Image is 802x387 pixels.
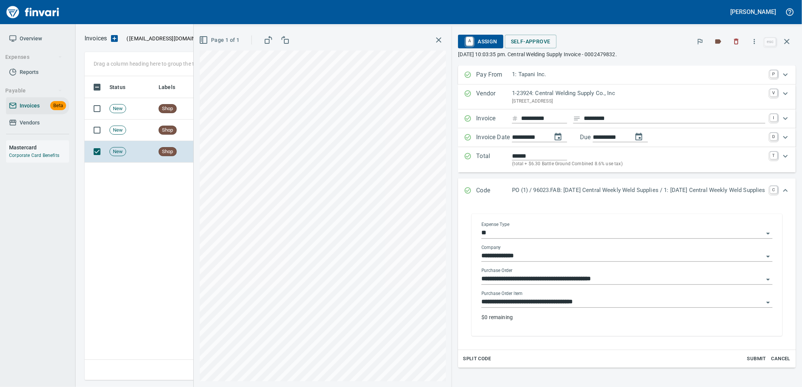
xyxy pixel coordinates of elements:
p: PO (1) / 96023.FAB: [DATE] Central Weekly Weld Supplies / 1: [DATE] Central Weekly Weld Supplies [512,186,765,195]
span: Labels [159,83,175,92]
nav: breadcrumb [85,34,107,43]
p: Invoice Date [476,133,512,143]
span: Shop [159,148,176,155]
span: [EMAIL_ADDRESS][DOMAIN_NAME] [128,35,215,42]
button: Upload an Invoice [107,34,122,43]
a: C [770,186,777,193]
label: Purchase Order [481,269,513,273]
div: Expand [458,147,796,172]
button: Payable [2,84,65,98]
span: Shop [159,127,176,134]
button: Open [763,228,773,239]
span: Status [110,83,135,92]
p: 1: Tapani Inc. [512,70,765,79]
a: Corporate Card Benefits [9,153,59,158]
a: A [466,37,473,45]
a: T [770,152,777,159]
span: Status [110,83,125,92]
span: Beta [50,101,66,110]
p: (total + $6.30 Battle Ground Combined 8.6% use tax) [512,160,765,168]
h6: Mastercard [9,143,69,152]
a: P [770,70,777,78]
span: Payable [5,86,62,95]
p: ( ) [122,35,217,42]
span: Split Code [463,355,491,363]
span: Submit [746,355,767,363]
p: Drag a column heading here to group the table [94,60,204,68]
div: Expand [458,178,796,203]
button: Self-Approve [505,35,557,49]
span: Expenses [5,52,62,62]
p: Pay From [476,70,512,80]
label: Company [481,246,501,250]
a: esc [765,38,776,46]
div: Expand [458,128,796,147]
span: Page 1 of 1 [200,35,239,45]
svg: Invoice number [512,114,518,123]
button: Flag [692,33,708,50]
a: InvoicesBeta [6,97,69,114]
p: Vendor [476,89,512,105]
button: Discard [728,33,745,50]
button: Submit [745,353,769,365]
label: Expense Type [481,223,509,227]
p: [STREET_ADDRESS] [512,98,765,105]
span: Labels [159,83,185,92]
p: 1-23924: Central Welding Supply Co., Inc [512,89,765,98]
a: Overview [6,30,69,47]
a: Reports [6,64,69,81]
div: Expand [458,203,796,368]
svg: Invoice description [573,115,581,122]
p: Code [476,186,512,196]
button: Open [763,297,773,308]
button: Open [763,251,773,262]
button: Page 1 of 1 [197,33,242,47]
div: Expand [458,84,796,109]
button: Cancel [769,353,793,365]
a: D [770,133,777,140]
a: V [770,89,777,97]
button: change date [549,128,567,146]
span: Close invoice [763,32,796,51]
span: Self-Approve [511,37,551,46]
span: New [110,127,126,134]
p: Due [580,133,616,142]
span: New [110,105,126,112]
span: Overview [20,34,42,43]
button: Expenses [2,50,65,64]
div: Expand [458,109,796,128]
p: Invoices [85,34,107,43]
span: Reports [20,68,39,77]
button: AAssign [458,35,503,48]
button: Split Code [461,353,493,365]
p: Invoice [476,114,512,124]
span: Invoices [20,101,40,111]
span: Cancel [771,355,791,363]
button: change due date [630,128,648,146]
button: [PERSON_NAME] [729,6,778,18]
button: Labels [710,33,726,50]
button: More [746,33,763,50]
p: [DATE] 10:03:35 pm. Central Welding Supply Invoice - 0002479832. [458,51,796,58]
span: Shop [159,105,176,112]
button: Open [763,274,773,285]
a: I [770,114,777,121]
p: $0 remaining [481,313,773,321]
h5: [PERSON_NAME] [731,8,776,16]
img: Finvari [5,3,61,21]
label: Purchase Order Item [481,292,523,296]
div: Expand [458,66,796,84]
span: New [110,148,126,155]
p: Total [476,152,512,168]
span: Assign [464,35,497,48]
span: Vendors [20,118,40,127]
a: Vendors [6,114,69,131]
